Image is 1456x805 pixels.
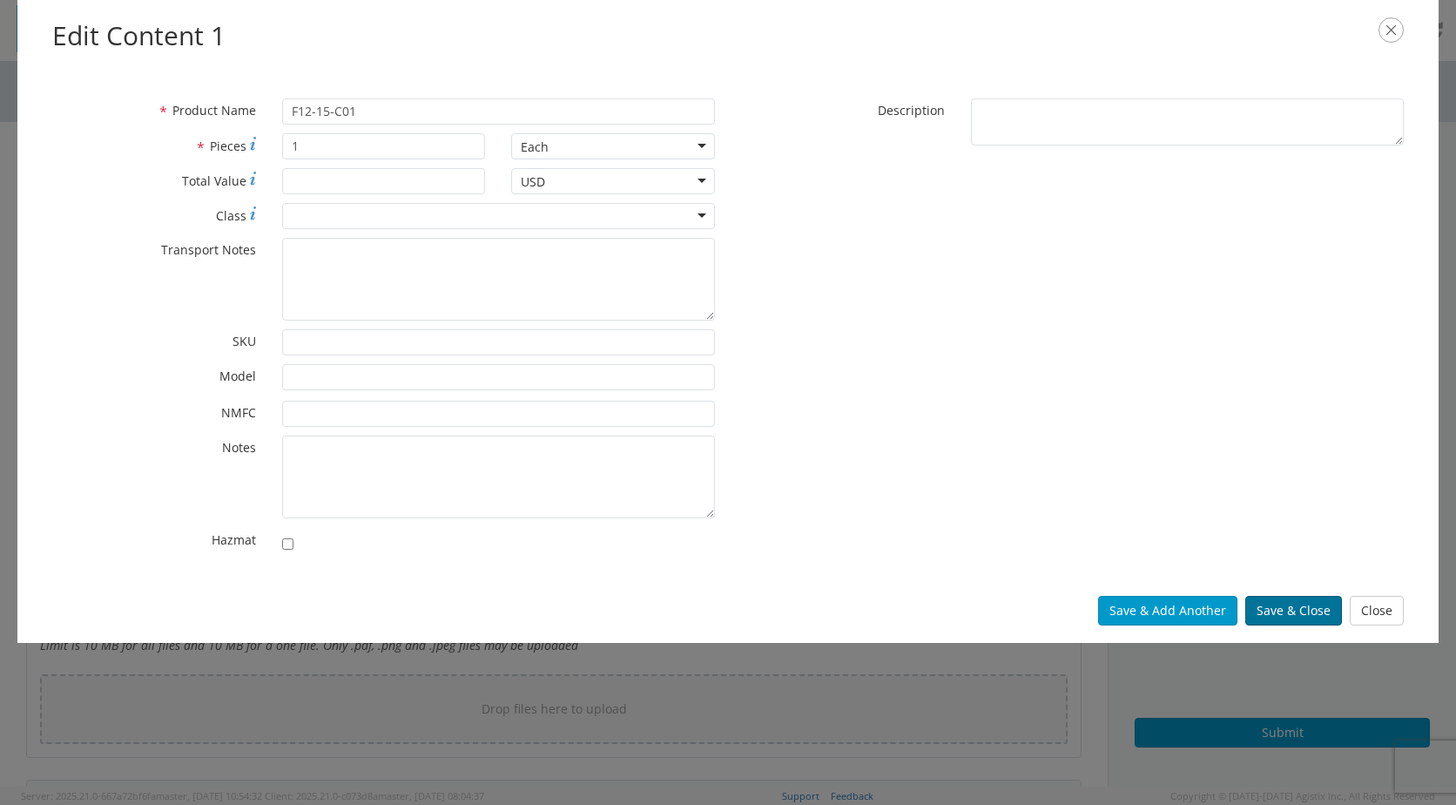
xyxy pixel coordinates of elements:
[210,138,246,154] span: Pieces
[182,172,246,189] span: Total Value
[221,404,256,421] span: NMFC
[1350,596,1404,626] button: Close
[52,17,1404,55] h2: Edit Content 1
[216,207,246,224] span: Class
[161,241,256,258] span: Transport Notes
[1245,596,1342,626] button: Save & Close
[233,333,256,349] span: SKU
[521,173,545,191] div: USD
[521,139,549,156] div: Each
[212,531,256,548] span: Hazmat
[219,368,256,384] span: Model
[1098,596,1237,626] button: Save & Add Another
[222,439,256,456] span: Notes
[172,102,256,118] span: Product Name
[878,102,945,118] span: Description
